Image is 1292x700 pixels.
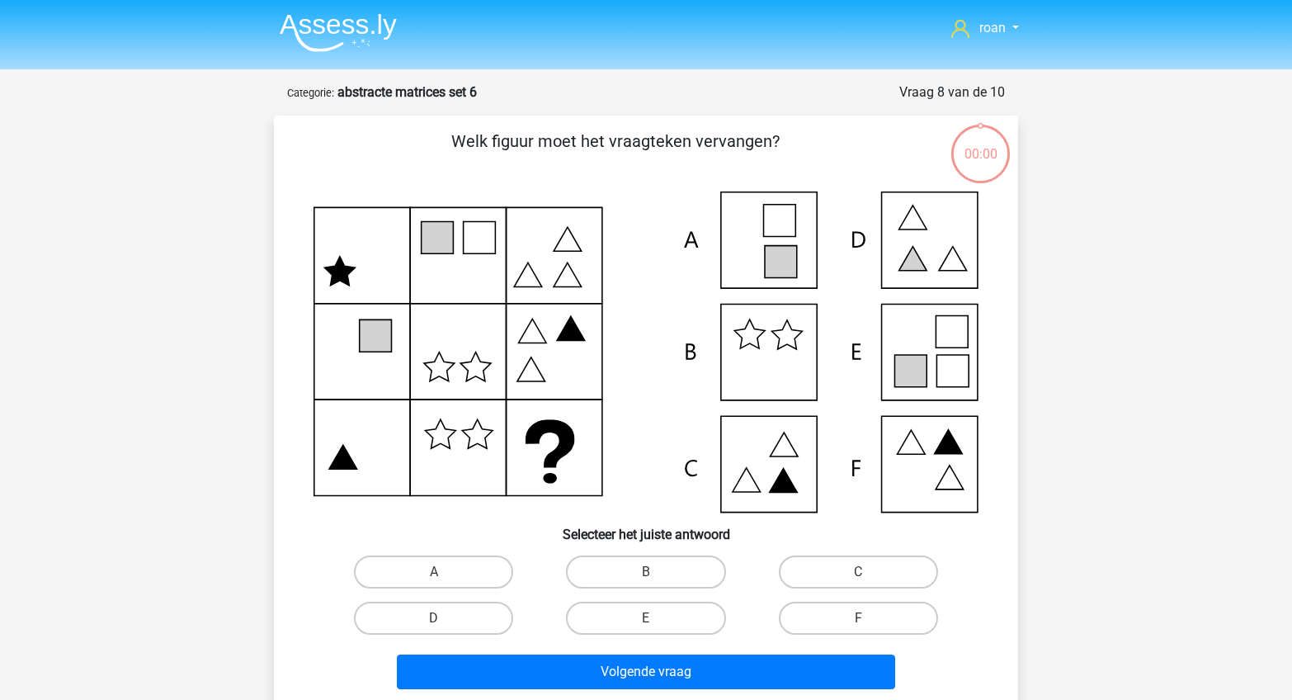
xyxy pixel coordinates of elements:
[566,602,725,635] label: E
[354,556,513,589] label: A
[287,87,334,99] small: Categorie:
[300,513,992,542] h6: Selecteer het juiste antwoord
[979,20,1006,35] span: roan
[300,129,930,178] p: Welk figuur moet het vraagteken vervangen?
[779,556,938,589] label: C
[950,123,1011,164] div: 00:00
[779,602,938,635] label: F
[397,655,896,689] button: Volgende vraag
[280,13,397,52] img: Assessly
[899,83,1005,102] div: Vraag 8 van de 10
[945,18,1026,38] a: roan
[354,602,513,635] label: D
[337,84,477,100] strong: abstracte matrices set 6
[566,556,725,589] label: B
